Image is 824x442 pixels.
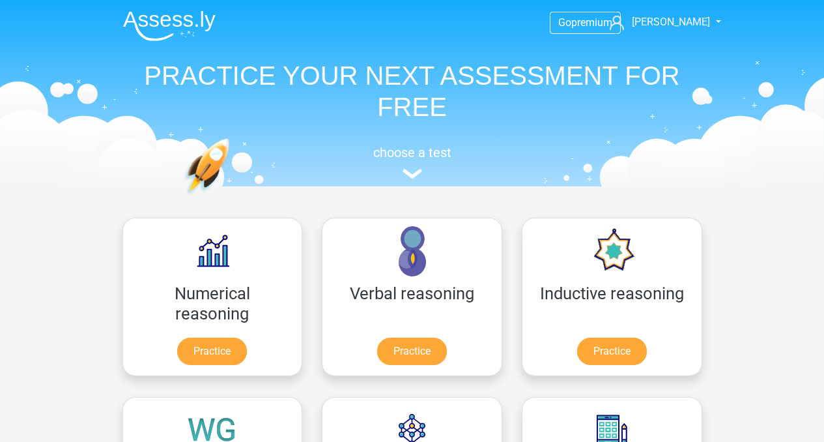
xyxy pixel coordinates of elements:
[123,10,216,41] img: Assessly
[113,145,712,179] a: choose a test
[113,60,712,123] h1: PRACTICE YOUR NEXT ASSESSMENT FOR FREE
[571,16,612,29] span: premium
[184,138,280,256] img: practice
[558,16,571,29] span: Go
[113,145,712,160] h5: choose a test
[550,14,620,31] a: Gopremium
[177,338,247,365] a: Practice
[577,338,647,365] a: Practice
[377,338,447,365] a: Practice
[632,16,710,28] span: [PERSON_NAME]
[403,169,422,179] img: assessment
[604,14,711,30] a: [PERSON_NAME]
